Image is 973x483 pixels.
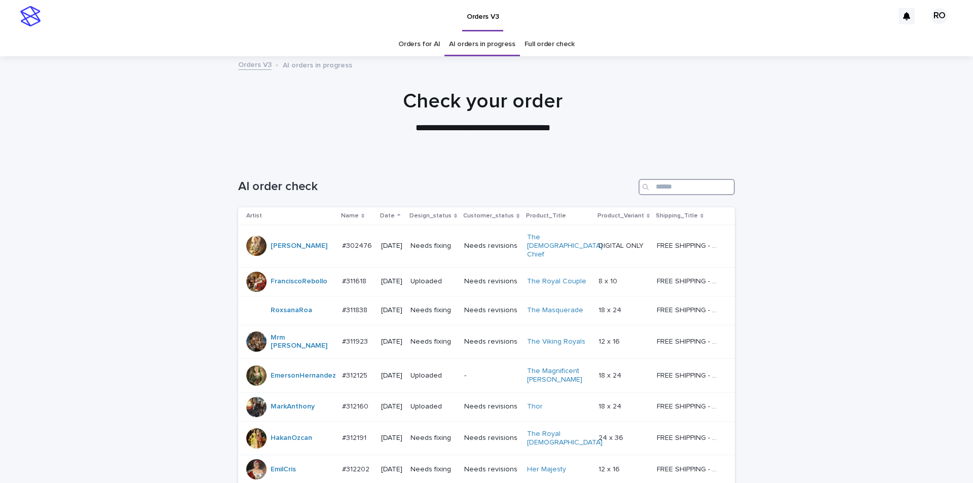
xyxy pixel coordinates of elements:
[464,306,518,315] p: Needs revisions
[342,400,370,411] p: #312160
[527,367,590,384] a: The Magnificent [PERSON_NAME]
[381,465,402,474] p: [DATE]
[283,59,352,70] p: AI orders in progress
[341,210,359,221] p: Name
[342,336,370,346] p: #311923
[598,275,619,286] p: 8 x 10
[598,336,622,346] p: 12 x 16
[410,277,456,286] p: Uploaded
[657,369,721,380] p: FREE SHIPPING - preview in 1-2 business days, after your approval delivery will take 5-10 b.d.
[449,32,515,56] a: AI orders in progress
[525,32,575,56] a: Full order check
[527,306,583,315] a: The Masquerade
[597,210,644,221] p: Product_Variant
[381,277,402,286] p: [DATE]
[271,306,312,315] a: RoxsanaRoa
[238,421,735,455] tr: HakanOzcan #312191#312191 [DATE]Needs fixingNeeds revisionsThe Royal [DEMOGRAPHIC_DATA] 24 x 3624...
[526,210,566,221] p: Product_Title
[931,8,948,24] div: RO
[657,463,721,474] p: FREE SHIPPING - preview in 1-2 business days, after your approval delivery will take 5-10 b.d.
[238,359,735,393] tr: EmersonHernandez #312125#312125 [DATE]Uploaded-The Magnificent [PERSON_NAME] 18 x 2418 x 24 FREE ...
[657,336,721,346] p: FREE SHIPPING - preview in 1-2 business days, after your approval delivery will take 5-10 b.d.
[464,434,518,442] p: Needs revisions
[381,402,402,411] p: [DATE]
[410,465,456,474] p: Needs fixing
[598,400,623,411] p: 18 x 24
[527,338,585,346] a: The Viking Royals
[246,210,262,221] p: Artist
[238,392,735,421] tr: MarkAnthony #312160#312160 [DATE]UploadedNeeds revisionsThor 18 x 2418 x 24 FREE SHIPPING - previ...
[271,333,334,351] a: Mrm [PERSON_NAME]
[381,338,402,346] p: [DATE]
[238,179,634,194] h1: AI order check
[410,306,456,315] p: Needs fixing
[342,432,368,442] p: #312191
[639,179,735,195] input: Search
[527,233,603,258] a: The [DEMOGRAPHIC_DATA] Chief
[410,434,456,442] p: Needs fixing
[235,89,731,114] h1: Check your order
[380,210,395,221] p: Date
[464,338,518,346] p: Needs revisions
[342,369,369,380] p: #312125
[271,242,327,250] a: [PERSON_NAME]
[657,275,721,286] p: FREE SHIPPING - preview in 1-2 business days, after your approval delivery will take 5-10 b.d.
[656,210,698,221] p: Shipping_Title
[598,432,625,442] p: 24 x 36
[342,463,371,474] p: #312202
[410,371,456,380] p: Uploaded
[527,465,566,474] a: Her Majesty
[598,304,623,315] p: 18 x 24
[464,465,518,474] p: Needs revisions
[271,371,336,380] a: EmersonHernandez
[238,296,735,325] tr: RoxsanaRoa #311838#311838 [DATE]Needs fixingNeeds revisionsThe Masquerade 18 x 2418 x 24 FREE SHI...
[527,430,603,447] a: The Royal [DEMOGRAPHIC_DATA]
[409,210,452,221] p: Design_status
[410,402,456,411] p: Uploaded
[271,434,312,442] a: HakanOzcan
[410,338,456,346] p: Needs fixing
[238,325,735,359] tr: Mrm [PERSON_NAME] #311923#311923 [DATE]Needs fixingNeeds revisionsThe Viking Royals 12 x 1612 x 1...
[381,434,402,442] p: [DATE]
[381,371,402,380] p: [DATE]
[398,32,440,56] a: Orders for AI
[342,240,374,250] p: #302476
[527,402,543,411] a: Thor
[238,58,272,70] a: Orders V3
[20,6,41,26] img: stacker-logo-s-only.png
[410,242,456,250] p: Needs fixing
[657,304,721,315] p: FREE SHIPPING - preview in 1-2 business days, after your approval delivery will take 5-10 b.d.
[271,402,315,411] a: MarkAnthony
[381,306,402,315] p: [DATE]
[271,465,296,474] a: EmilCris
[598,369,623,380] p: 18 x 24
[342,275,368,286] p: #311618
[598,240,646,250] p: DIGITAL ONLY
[342,304,369,315] p: #311838
[464,242,518,250] p: Needs revisions
[464,371,518,380] p: -
[238,225,735,267] tr: [PERSON_NAME] #302476#302476 [DATE]Needs fixingNeeds revisionsThe [DEMOGRAPHIC_DATA] Chief DIGITA...
[464,402,518,411] p: Needs revisions
[381,242,402,250] p: [DATE]
[271,277,327,286] a: FranciscoRebollo
[657,400,721,411] p: FREE SHIPPING - preview in 1-2 business days, after your approval delivery will take 5-10 b.d.
[463,210,514,221] p: Customer_status
[238,267,735,296] tr: FranciscoRebollo #311618#311618 [DATE]UploadedNeeds revisionsThe Royal Couple 8 x 108 x 10 FREE S...
[464,277,518,286] p: Needs revisions
[657,432,721,442] p: FREE SHIPPING - preview in 1-2 business days, after your approval delivery will take 5-10 b.d.
[657,240,721,250] p: FREE SHIPPING - preview in 1-2 business days, delivery in 5-10 business days after your approval.
[527,277,586,286] a: The Royal Couple
[598,463,622,474] p: 12 x 16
